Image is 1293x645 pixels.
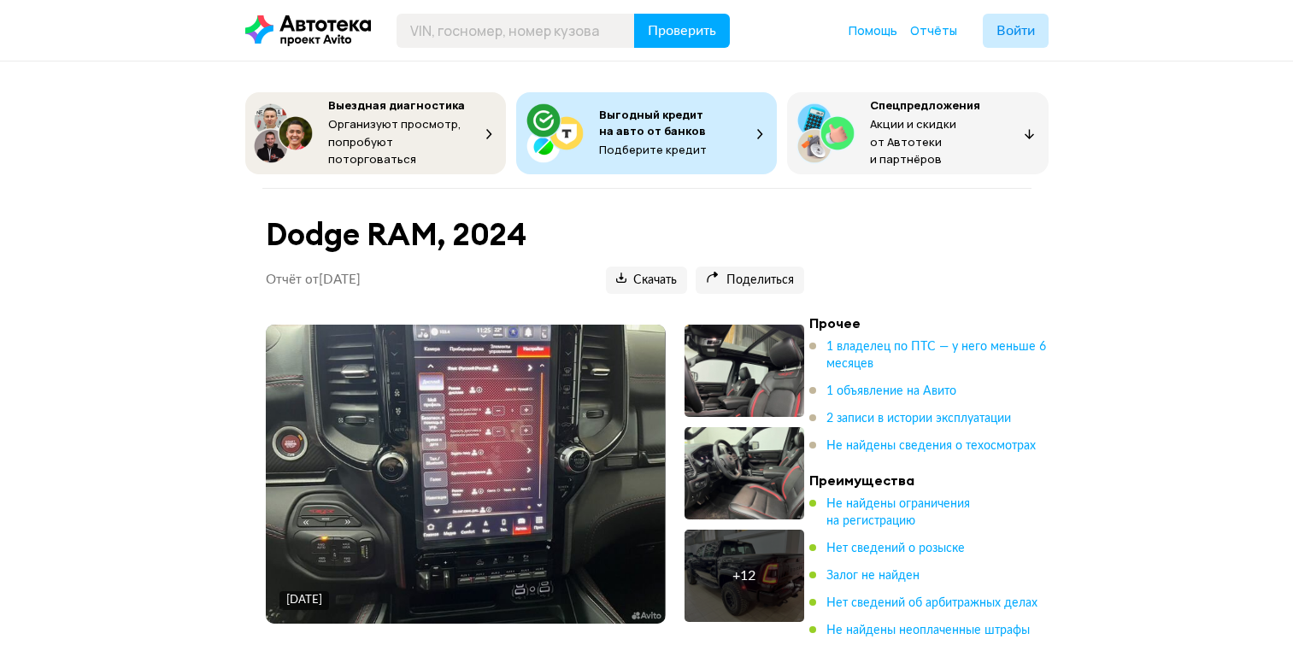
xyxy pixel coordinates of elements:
[826,624,1030,636] span: Не найдены неоплаченные штрафы
[826,341,1046,370] span: 1 владелец по ПТС — у него меньше 6 месяцев
[286,593,322,608] div: [DATE]
[696,267,804,294] button: Поделиться
[826,385,956,397] span: 1 объявление на Авито
[826,597,1037,609] span: Нет сведений об арбитражных делах
[599,142,707,157] span: Подберите кредит
[328,97,465,113] span: Выездная диагностика
[870,97,980,113] span: Спецпредложения
[706,273,794,289] span: Поделиться
[606,267,687,294] button: Скачать
[634,14,730,48] button: Проверить
[266,216,804,253] h1: Dodge RAM, 2024
[266,325,665,624] img: Main car
[849,22,897,38] span: Помощь
[245,92,506,174] button: Выездная диагностикаОрганизуют просмотр, попробуют поторговаться
[826,440,1036,452] span: Не найдены сведения о техосмотрах
[870,116,956,167] span: Акции и скидки от Автотеки и партнёров
[849,22,897,39] a: Помощь
[616,273,677,289] span: Скачать
[809,472,1049,489] h4: Преимущества
[648,24,716,38] span: Проверить
[826,570,920,582] span: Залог не найден
[397,14,635,48] input: VIN, госномер, номер кузова
[599,107,706,138] span: Выгодный кредит на авто от банков
[996,24,1035,38] span: Войти
[910,22,957,38] span: Отчёты
[910,22,957,39] a: Отчёты
[266,272,361,289] p: Отчёт от [DATE]
[732,567,755,584] div: + 12
[809,314,1049,331] h4: Прочее
[826,542,965,554] span: Нет сведений о розыске
[826,498,970,527] span: Не найдены ограничения на регистрацию
[328,116,461,167] span: Организуют просмотр, попробуют поторговаться
[983,14,1049,48] button: Войти
[826,413,1011,425] span: 2 записи в истории эксплуатации
[787,92,1048,174] button: СпецпредложенияАкции и скидки от Автотеки и партнёров
[516,92,777,174] button: Выгодный кредит на авто от банковПодберите кредит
